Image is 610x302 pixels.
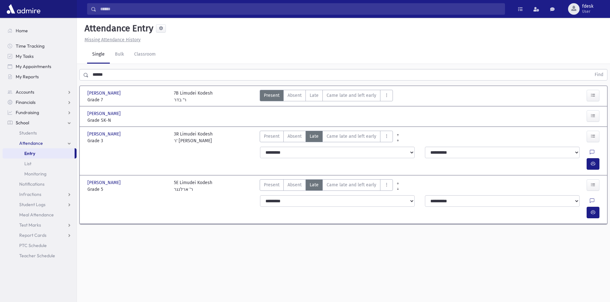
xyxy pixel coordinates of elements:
span: Absent [288,182,302,188]
a: School [3,118,77,128]
span: PTC Schedule [19,243,47,248]
span: Came late and left early [327,92,376,99]
span: Absent [288,92,302,99]
span: Grade SK-N [87,117,167,124]
a: Infractions [3,189,77,199]
a: Bulk [110,46,129,64]
span: Attendance [19,140,43,146]
div: 3R Limudei Kodesh ר' [PERSON_NAME] [174,131,213,144]
span: Came late and left early [327,182,376,188]
span: Notifications [19,181,45,187]
span: Grade 7 [87,97,167,103]
span: Time Tracking [16,43,45,49]
a: Student Logs [3,199,77,210]
span: My Tasks [16,53,34,59]
a: Entry [3,148,75,159]
span: Monitoring [24,171,46,177]
span: Absent [288,133,302,140]
a: Single [87,46,110,64]
span: [PERSON_NAME] [87,131,122,137]
span: Came late and left early [327,133,376,140]
span: List [24,161,31,166]
a: Report Cards [3,230,77,240]
span: Infractions [19,191,41,197]
div: 7B Limudei Kodesh ר' בדר [174,90,213,103]
span: Grade 3 [87,137,167,144]
a: Students [3,128,77,138]
a: Home [3,26,77,36]
a: Attendance [3,138,77,148]
span: My Appointments [16,64,51,69]
a: Classroom [129,46,161,64]
span: Late [310,182,319,188]
span: Fundraising [16,110,39,115]
span: Present [264,92,280,99]
a: Financials [3,97,77,107]
a: PTC Schedule [3,240,77,251]
span: Late [310,133,319,140]
a: Meal Attendance [3,210,77,220]
div: AttTypes [260,179,393,193]
a: Accounts [3,87,77,97]
div: AttTypes [260,131,393,144]
a: Time Tracking [3,41,77,51]
a: My Appointments [3,61,77,72]
a: Teacher Schedule [3,251,77,261]
a: List [3,159,77,169]
span: Student Logs [19,202,45,207]
span: My Reports [16,74,39,80]
span: School [16,120,29,126]
span: Accounts [16,89,34,95]
span: User [582,9,593,14]
span: fdesk [582,4,593,9]
span: Meal Attendance [19,212,54,218]
a: Test Marks [3,220,77,230]
img: AdmirePro [5,3,42,15]
u: Missing Attendance History [85,37,141,43]
a: Notifications [3,179,77,189]
span: Students [19,130,37,136]
a: My Tasks [3,51,77,61]
span: Teacher Schedule [19,253,55,259]
span: [PERSON_NAME] [87,110,122,117]
span: Grade 5 [87,186,167,193]
span: [PERSON_NAME] [87,179,122,186]
span: [PERSON_NAME] [87,90,122,97]
a: Missing Attendance History [82,37,141,43]
span: Report Cards [19,232,46,238]
span: Present [264,133,280,140]
span: Late [310,92,319,99]
h5: Attendance Entry [82,23,153,34]
span: Present [264,182,280,188]
div: AttTypes [260,90,393,103]
span: Financials [16,99,36,105]
input: Search [96,3,505,15]
a: Fundraising [3,107,77,118]
a: Monitoring [3,169,77,179]
div: 5E Limudei Kodesh ר' ארלנגר [174,179,212,193]
span: Entry [24,151,35,156]
a: My Reports [3,72,77,82]
span: Home [16,28,28,34]
span: Test Marks [19,222,41,228]
button: Find [591,69,607,80]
